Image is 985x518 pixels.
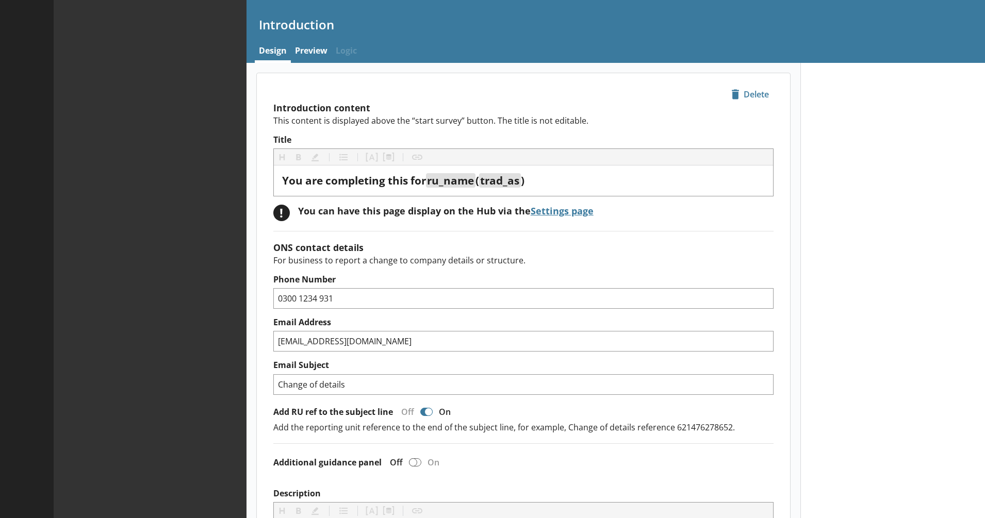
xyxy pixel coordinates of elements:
[273,360,774,371] label: Email Subject
[393,406,418,417] div: Off
[273,317,774,328] label: Email Address
[427,173,474,188] span: ru_name
[273,102,774,114] h2: Introduction content
[521,173,524,188] span: )
[259,16,973,32] h1: Introduction
[255,41,291,63] a: Design
[273,274,774,285] label: Phone Number
[475,173,479,188] span: (
[531,205,594,217] a: Settings page
[273,255,774,266] p: For business to report a change to company details or structure.
[273,241,774,254] h2: ONS contact details
[480,173,519,188] span: trad_as
[298,205,594,217] div: You can have this page display on the Hub via the
[423,457,448,468] div: On
[273,422,774,433] p: Add the reporting unit reference to the end of the subject line, for example, Change of details r...
[282,174,765,188] div: Title
[273,205,290,221] div: !
[273,407,393,417] label: Add RU ref to the subject line
[332,41,361,63] span: Logic
[435,406,459,417] div: On
[273,488,774,499] label: Description
[727,86,773,103] span: Delete
[382,457,407,468] div: Off
[291,41,332,63] a: Preview
[273,457,382,468] label: Additional guidance panel
[273,115,774,126] p: This content is displayed above the “start survey” button. The title is not editable.
[273,135,774,145] label: Title
[727,86,774,103] button: Delete
[282,173,426,188] span: You are completing this for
